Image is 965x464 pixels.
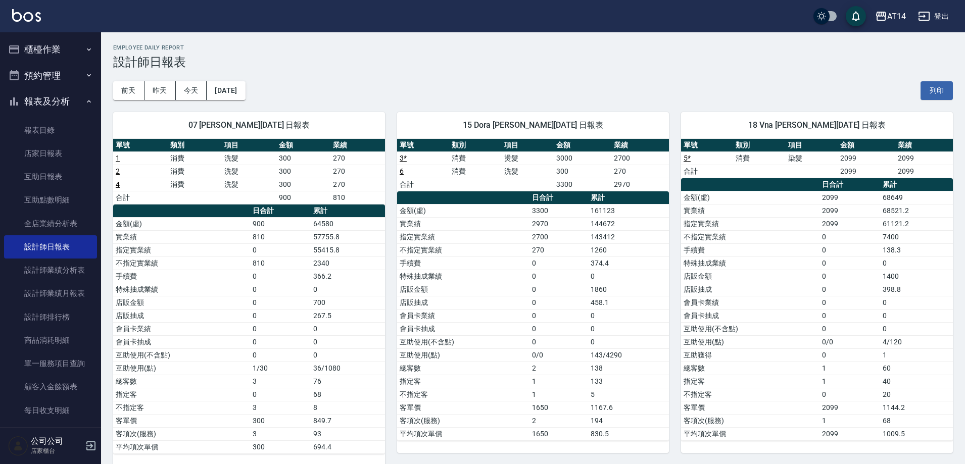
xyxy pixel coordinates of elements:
td: 會員卡業績 [397,309,529,322]
td: 3000 [554,151,611,165]
td: 20 [880,388,953,401]
td: 不指定客 [113,401,250,414]
th: 項目 [786,139,838,152]
a: 6 [400,167,404,175]
td: 店販金額 [681,270,819,283]
th: 業績 [895,139,953,152]
td: 0 [529,283,588,296]
td: 0 [819,230,881,243]
td: 店販抽成 [681,283,819,296]
td: 2099 [838,151,895,165]
table: a dense table [113,139,385,204]
td: 374.4 [588,256,669,270]
td: 平均項次單價 [681,427,819,440]
td: 洗髮 [502,165,554,178]
td: 143412 [588,230,669,243]
td: 61121.2 [880,217,953,230]
td: 2099 [895,151,953,165]
td: 客項次(服務) [113,427,250,440]
td: 不指定實業績 [397,243,529,256]
td: 68521.2 [880,204,953,217]
button: [DATE] [207,81,245,100]
td: 1 [819,375,881,388]
td: 會員卡抽成 [681,309,819,322]
a: 商品消耗明細 [4,329,97,352]
td: 694.4 [311,440,385,453]
td: 64580 [311,217,385,230]
td: 300 [250,440,311,453]
td: 93 [311,427,385,440]
td: 0 [250,296,311,309]
td: 1860 [588,283,669,296]
td: 洗髮 [222,178,276,191]
td: 0 [529,335,588,348]
td: 0 [250,388,311,401]
td: 消費 [733,151,785,165]
td: 3 [250,427,311,440]
td: 700 [311,296,385,309]
td: 特殊抽成業績 [113,283,250,296]
td: 0/0 [819,335,881,348]
td: 消費 [168,178,222,191]
td: 138.3 [880,243,953,256]
td: 0 [819,283,881,296]
td: 0 [311,348,385,362]
a: 全店業績分析表 [4,212,97,235]
th: 累計 [588,191,669,204]
td: 互助使用(不含點) [397,335,529,348]
td: 洗髮 [222,151,276,165]
td: 1 [529,375,588,388]
td: 指定客 [113,388,250,401]
td: 0 [250,335,311,348]
td: 267.5 [311,309,385,322]
table: a dense table [397,191,669,441]
td: 2099 [819,401,881,414]
td: 互助使用(點) [397,348,529,362]
td: 270 [611,165,669,178]
td: 1144.2 [880,401,953,414]
button: 登出 [914,7,953,26]
td: 消費 [449,165,501,178]
td: 143/4290 [588,348,669,362]
td: 3 [250,375,311,388]
td: 0/0 [529,348,588,362]
td: 不指定客 [681,388,819,401]
td: 270 [330,151,385,165]
td: 830.5 [588,427,669,440]
td: 68 [880,414,953,427]
td: 實業績 [397,217,529,230]
td: 不指定實業績 [113,256,250,270]
td: 300 [554,165,611,178]
td: 金額(虛) [397,204,529,217]
th: 類別 [449,139,501,152]
a: 顧客入金餘額表 [4,375,97,398]
td: 0 [819,243,881,256]
td: 合計 [681,165,733,178]
td: 2970 [529,217,588,230]
th: 項目 [502,139,554,152]
td: 57755.8 [311,230,385,243]
th: 金額 [276,139,331,152]
th: 累計 [880,178,953,191]
td: 270 [330,165,385,178]
td: 0 [819,348,881,362]
td: 客單價 [113,414,250,427]
td: 會員卡業績 [113,322,250,335]
td: 染髮 [786,151,838,165]
td: 0 [250,322,311,335]
td: 指定實業績 [681,217,819,230]
td: 300 [276,165,331,178]
td: 2099 [819,204,881,217]
td: 店販抽成 [397,296,529,309]
h3: 設計師日報表 [113,55,953,69]
td: 1650 [529,401,588,414]
td: 900 [276,191,331,204]
td: 1167.6 [588,401,669,414]
th: 累計 [311,204,385,218]
td: 0 [819,388,881,401]
td: 1/30 [250,362,311,375]
th: 日合計 [819,178,881,191]
button: 預約管理 [4,63,97,89]
td: 合計 [397,178,449,191]
a: 設計師排行榜 [4,305,97,329]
